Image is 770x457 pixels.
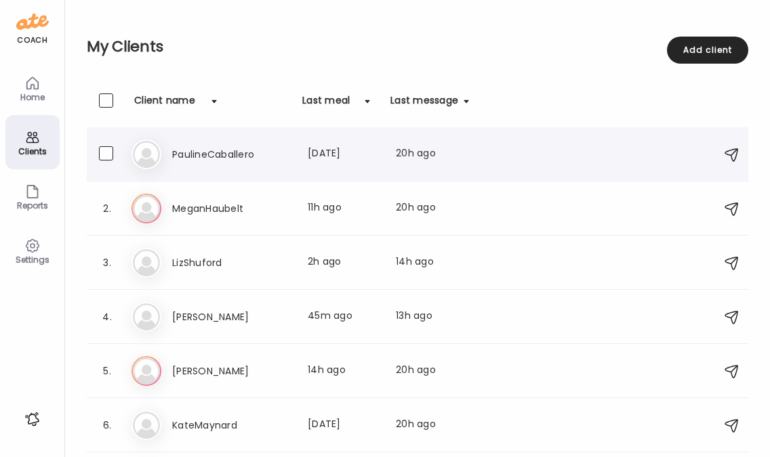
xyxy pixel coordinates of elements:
h3: LizShuford [172,255,291,271]
div: 3. [99,255,115,271]
div: 13h ago [396,309,469,325]
div: Settings [8,255,57,264]
h3: KateMaynard [172,417,291,433]
h3: [PERSON_NAME] [172,309,291,325]
div: 45m ago [308,309,380,325]
div: Clients [8,147,57,156]
h3: [PERSON_NAME] [172,363,291,379]
div: Last meal [302,93,350,115]
div: [DATE] [308,146,380,162]
div: 14h ago [396,255,469,271]
div: Add client [667,37,748,64]
div: 6. [99,417,115,433]
div: 2. [99,200,115,217]
h3: MeganHaubelt [172,200,291,217]
div: 11h ago [308,200,380,217]
div: 20h ago [396,417,469,433]
div: 2h ago [308,255,380,271]
div: 20h ago [396,363,469,379]
h3: PaulineCaballero [172,146,291,162]
div: 20h ago [396,200,469,217]
div: 4. [99,309,115,325]
div: 14h ago [308,363,380,379]
div: Reports [8,201,57,210]
div: [DATE] [308,417,380,433]
div: coach [17,35,47,46]
img: ate [16,11,49,32]
h2: My Clients [87,37,748,57]
div: Last message [390,93,458,115]
div: 20h ago [396,146,469,162]
div: Client name [134,93,195,115]
div: Home [8,93,57,102]
div: 5. [99,363,115,379]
